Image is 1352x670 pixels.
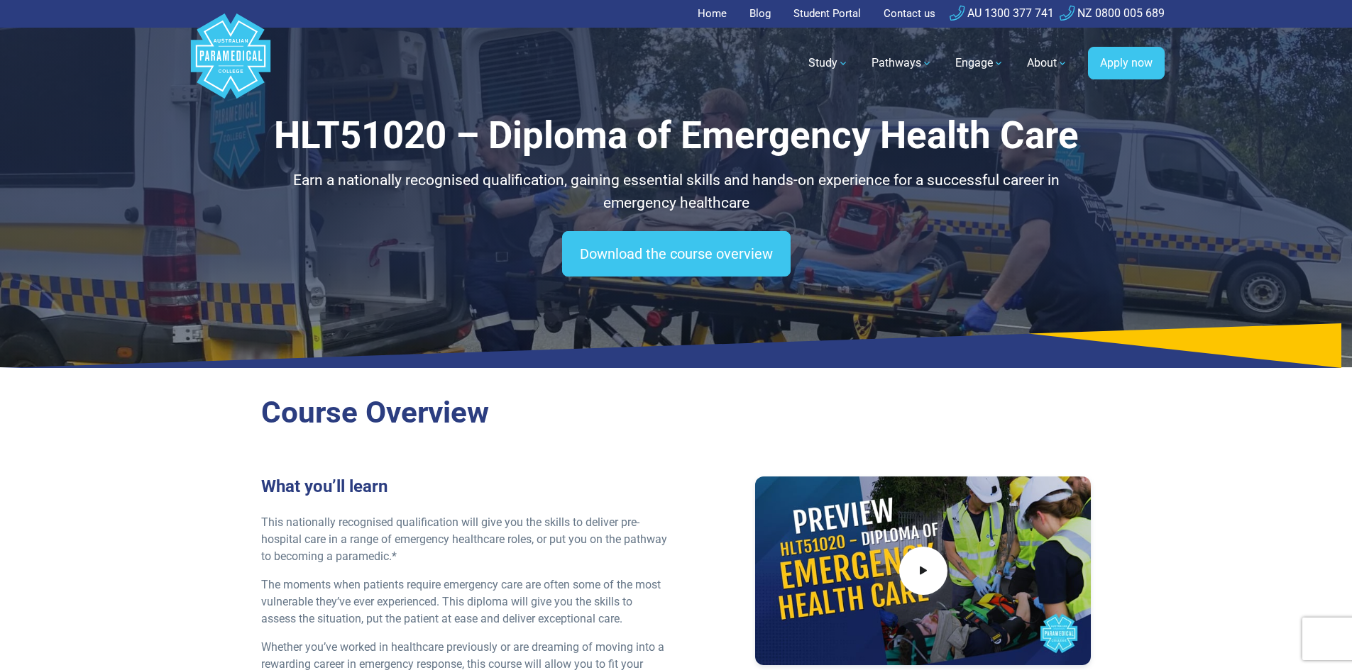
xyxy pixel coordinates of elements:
p: This nationally recognised qualification will give you the skills to deliver pre-hospital care in... [261,514,668,565]
a: Pathways [863,43,941,83]
a: Engage [947,43,1013,83]
a: Download the course overview [562,231,791,277]
a: Australian Paramedical College [188,28,273,99]
a: Study [800,43,857,83]
a: AU 1300 377 741 [950,6,1054,20]
h3: What you’ll learn [261,476,668,497]
a: NZ 0800 005 689 [1060,6,1165,20]
p: The moments when patients require emergency care are often some of the most vulnerable they’ve ev... [261,576,668,627]
a: Apply now [1088,47,1165,79]
h1: HLT51020 – Diploma of Emergency Health Care [261,113,1092,158]
a: About [1018,43,1077,83]
h2: Course Overview [261,395,1092,431]
p: Earn a nationally recognised qualification, gaining essential skills and hands-on experience for ... [261,169,1092,214]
